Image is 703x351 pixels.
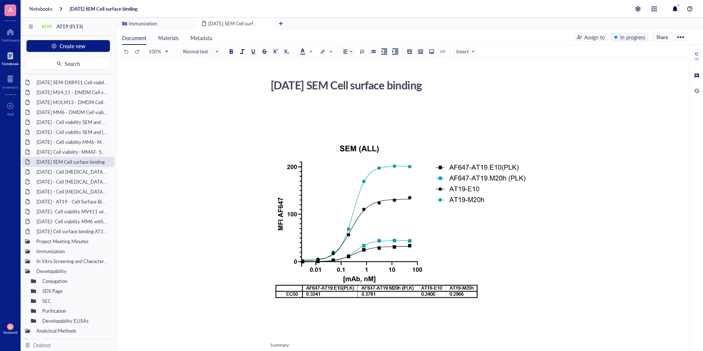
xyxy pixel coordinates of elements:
a: Inventory [2,73,18,89]
div: Project Meeting Minutes [33,236,111,247]
div: [DATE] - Cell viability SEM and [GEOGRAPHIC_DATA]; 411- DMDM [33,127,111,137]
div: [DATE] MOLM13 - DMDM Cell viability [33,97,111,107]
a: Notebook [2,50,19,66]
div: [DATE] - Cell [MEDICAL_DATA]- MV4,11 (AML cell line) [33,187,111,197]
div: Developability ELISAs [39,316,111,326]
div: [DATE] - Cell viability SEM and RS; 411- DMDM with Fc block (needs to be completed) [33,117,111,127]
span: Document [122,34,146,42]
div: In progress [620,33,645,41]
div: Immunization [33,246,111,256]
div: [DATE] - AT19 - Cell Surface Binding assay on hFLT3 Transfected [MEDICAL_DATA] Cells (24 hours) [33,196,111,207]
div: Conjugation [39,276,111,286]
div: Analytical Methods [33,326,111,336]
span: Normal text [183,48,219,55]
span: SS [8,325,12,329]
div: Deleted [33,341,51,349]
span: 100% [149,48,168,55]
span: Materials [158,34,179,42]
span: Create new [60,43,85,49]
button: Share [652,33,673,42]
div: Dashboard [1,38,19,42]
img: genemod-experiment-image [270,138,532,303]
div: [DATE] - Cell viability MM6- MMAF [33,137,111,147]
div: Notebook [2,61,19,66]
span: A [8,5,13,14]
span: Search [65,61,80,67]
span: Metadata [190,34,212,42]
div: SEC [39,296,111,306]
div: [DATE] SEM Cell surface binding [33,157,111,167]
div: In Vivo [33,336,111,346]
span: Insert [456,48,475,55]
div: [DATE] Cell viability- MMAF- SEM and MV4,11 [33,147,111,157]
div: Add [7,112,14,116]
button: Search [26,58,110,70]
div: [DATE] SEM-DX8951 Cell viability [33,77,111,88]
div: Inventory [2,85,18,89]
span: Share [656,34,668,40]
div: Account [3,330,18,334]
div: In Vitro Screening and Characterization [33,256,111,266]
div: [DATE] MM6 - DMDM Cell viability [33,107,111,117]
a: Dashboard [1,26,19,42]
div: [DATE]- Cell viability MM6 with and without IgG Blocking - DX8951 [33,216,111,227]
div: [DATE] - Cell [MEDICAL_DATA]- MOLM-13 (AML cell line) [33,167,111,177]
div: [DATE]- Cell viability MV411 with and without IgG Blocking - DX8951 [33,206,111,217]
div: [DATE] - Cell [MEDICAL_DATA]- MOLM-13 (AML cell line) [33,177,111,187]
div: [DATE] Cell surface binding AT19 on SEM, RS411 and MV411 cell line [33,226,111,237]
a: Notebooks [29,6,53,12]
div: AT19 [42,24,52,29]
span: Summary: [270,342,290,348]
div: [DATE] SEM Cell surface binding [267,76,529,94]
div: AI [695,57,699,61]
div: [DATE] MV4;11 - DMDM Cell viability [33,87,111,97]
div: Developability [33,266,111,276]
span: AT19 (FLT3) [57,23,83,30]
div: Purification [39,306,111,316]
a: [DATE] SEM Cell surface binding [69,6,138,12]
button: Create new [26,40,110,52]
div: Assign to [584,33,605,41]
div: SDS Page [39,286,111,296]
